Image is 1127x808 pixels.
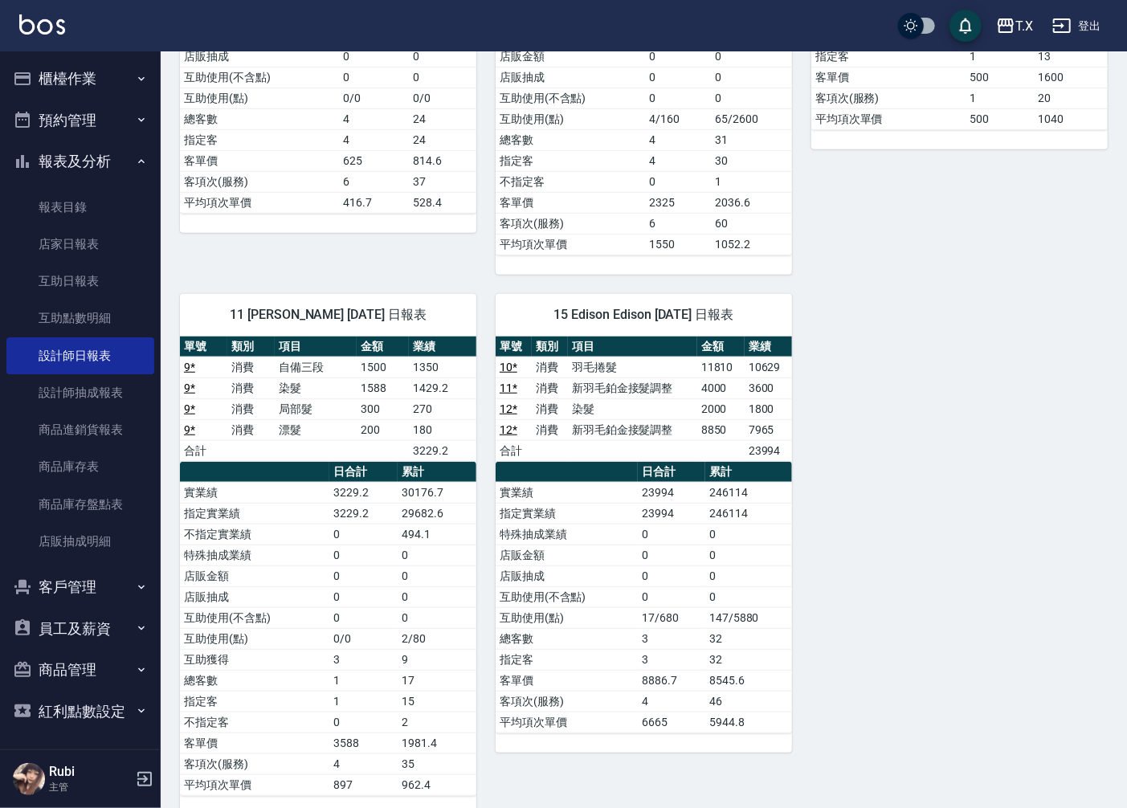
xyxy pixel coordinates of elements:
td: 1 [711,171,792,192]
td: 2/80 [398,628,476,649]
td: 店販金額 [496,46,645,67]
td: 4 [638,691,705,712]
td: 0 [645,171,711,192]
td: 8850 [697,419,745,440]
th: 業績 [409,337,476,357]
td: 5944.8 [705,712,792,733]
td: 1800 [745,398,792,419]
td: 24 [409,129,476,150]
a: 互助日報表 [6,263,154,300]
td: 1588 [357,377,409,398]
td: 實業績 [180,482,329,503]
td: 1500 [357,357,409,377]
span: 11 [PERSON_NAME] [DATE] 日報表 [199,307,457,323]
td: 4 [645,150,711,171]
td: 特殊抽成業績 [496,524,638,545]
td: 0 [329,712,398,733]
button: 商品管理 [6,649,154,691]
td: 平均項次單價 [496,234,645,255]
td: 246114 [705,482,792,503]
td: 0 [638,565,705,586]
table: a dense table [180,337,476,462]
td: 0 [409,46,476,67]
td: 270 [409,398,476,419]
td: 染髮 [275,377,357,398]
td: 0 [645,46,711,67]
td: 消費 [227,377,275,398]
td: 0 [329,565,398,586]
td: 總客數 [496,129,645,150]
td: 新羽毛鉑金接髮調整 [568,377,697,398]
td: 0 [329,586,398,607]
td: 羽毛捲髮 [568,357,697,377]
td: 1052.2 [711,234,792,255]
td: 0/0 [339,88,409,108]
td: 店販金額 [180,565,329,586]
td: 互助使用(不含點) [180,67,339,88]
td: 消費 [227,419,275,440]
td: 500 [966,108,1035,129]
td: 0 [711,67,792,88]
td: 2000 [697,398,745,419]
td: 0 [645,67,711,88]
td: 897 [329,774,398,795]
td: 客項次(服務) [496,213,645,234]
td: 0 [638,586,705,607]
td: 消費 [532,357,568,377]
td: 局部髮 [275,398,357,419]
td: 3 [329,649,398,670]
td: 60 [711,213,792,234]
th: 累計 [398,462,476,483]
td: 3229.2 [329,482,398,503]
td: 1 [966,88,1035,108]
button: 預約管理 [6,100,154,141]
td: 30 [711,150,792,171]
td: 互助使用(點) [180,628,329,649]
h5: Rubi [49,764,131,780]
td: 平均項次單價 [811,108,966,129]
td: 0/0 [409,88,476,108]
td: 實業績 [496,482,638,503]
button: 員工及薪資 [6,608,154,650]
button: save [949,10,982,42]
td: 店販抽成 [496,67,645,88]
td: 65/2600 [711,108,792,129]
td: 總客數 [180,108,339,129]
td: 4/160 [645,108,711,129]
td: 新羽毛鉑金接髮調整 [568,419,697,440]
td: 客單價 [811,67,966,88]
td: 0 [705,565,792,586]
td: 1 [329,670,398,691]
div: T.X [1015,16,1033,36]
td: 0 [711,88,792,108]
td: 客單價 [496,192,645,213]
td: 1350 [409,357,476,377]
p: 主管 [49,780,131,794]
td: 0 [398,586,476,607]
td: 4000 [697,377,745,398]
td: 消費 [227,398,275,419]
td: 客項次(服務) [496,691,638,712]
td: 6 [339,171,409,192]
button: T.X [990,10,1039,43]
td: 29682.6 [398,503,476,524]
td: 客單價 [180,733,329,753]
td: 0 [705,524,792,545]
td: 8545.6 [705,670,792,691]
td: 13 [1035,46,1108,67]
td: 互助使用(點) [496,108,645,129]
td: 3229.2 [409,440,476,461]
th: 金額 [697,337,745,357]
td: 客項次(服務) [811,88,966,108]
td: 0 [705,586,792,607]
button: 紅利點數設定 [6,691,154,733]
td: 指定實業績 [180,503,329,524]
th: 單號 [496,337,532,357]
th: 類別 [227,337,275,357]
th: 業績 [745,337,792,357]
td: 0 [329,524,398,545]
td: 17 [398,670,476,691]
td: 1040 [1035,108,1108,129]
td: 1600 [1035,67,1108,88]
a: 互助點數明細 [6,300,154,337]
